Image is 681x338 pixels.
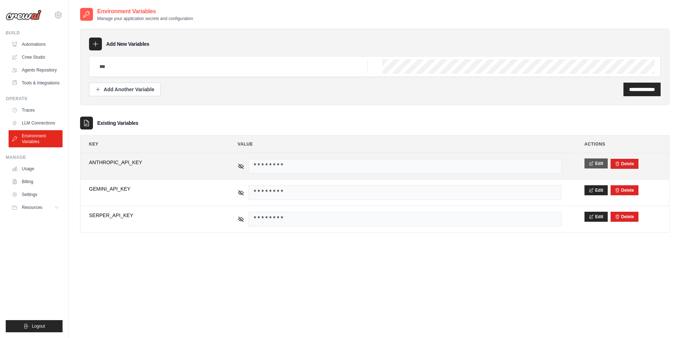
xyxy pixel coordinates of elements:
[6,155,63,160] div: Manage
[6,96,63,102] div: Operate
[89,83,161,96] button: Add Another Variable
[6,320,63,332] button: Logout
[89,185,215,192] span: GEMINI_API_KEY
[89,212,215,219] span: SERPER_API_KEY
[95,86,154,93] div: Add Another Variable
[584,212,608,222] button: Edit
[9,104,63,116] a: Traces
[615,187,634,193] button: Delete
[229,136,570,153] th: Value
[9,117,63,129] a: LLM Connections
[97,7,193,16] h2: Environment Variables
[615,214,634,220] button: Delete
[576,136,669,153] th: Actions
[80,136,223,153] th: Key
[97,119,138,127] h3: Existing Variables
[9,202,63,213] button: Resources
[97,16,193,21] p: Manage your application secrets and configuration
[9,39,63,50] a: Automations
[32,323,45,329] span: Logout
[6,10,41,20] img: Logo
[22,205,42,210] span: Resources
[9,130,63,147] a: Environment Variables
[6,30,63,36] div: Build
[9,52,63,63] a: Crew Studio
[9,189,63,200] a: Settings
[584,185,608,195] button: Edit
[89,159,215,166] span: ANTHROPIC_API_KEY
[9,64,63,76] a: Agents Repository
[615,161,634,167] button: Delete
[584,158,608,168] button: Edit
[9,77,63,89] a: Tools & Integrations
[106,40,149,48] h3: Add New Variables
[9,163,63,175] a: Usage
[9,176,63,187] a: Billing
